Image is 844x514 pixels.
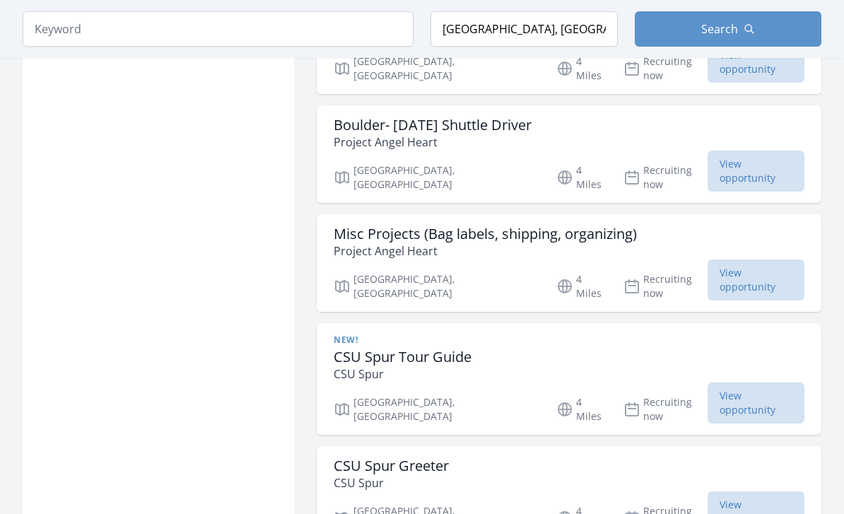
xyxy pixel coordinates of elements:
[334,349,471,366] h3: CSU Spur Tour Guide
[334,134,532,151] p: Project Angel Heart
[317,105,821,203] a: Boulder- [DATE] Shuttle Driver Project Angel Heart [GEOGRAPHIC_DATA], [GEOGRAPHIC_DATA] 4 Miles R...
[430,11,618,47] input: Location
[708,382,804,424] span: View opportunity
[334,163,539,192] p: [GEOGRAPHIC_DATA], [GEOGRAPHIC_DATA]
[317,214,821,312] a: Misc Projects (Bag labels, shipping, organizing) Project Angel Heart [GEOGRAPHIC_DATA], [GEOGRAPH...
[708,42,804,83] span: View opportunity
[701,21,738,37] span: Search
[556,163,606,192] p: 4 Miles
[334,226,637,243] h3: Misc Projects (Bag labels, shipping, organizing)
[556,272,606,300] p: 4 Miles
[334,54,539,83] p: [GEOGRAPHIC_DATA], [GEOGRAPHIC_DATA]
[334,395,539,424] p: [GEOGRAPHIC_DATA], [GEOGRAPHIC_DATA]
[334,474,449,491] p: CSU Spur
[334,272,539,300] p: [GEOGRAPHIC_DATA], [GEOGRAPHIC_DATA]
[623,163,708,192] p: Recruiting now
[623,395,708,424] p: Recruiting now
[708,151,804,192] span: View opportunity
[23,11,414,47] input: Keyword
[334,243,637,259] p: Project Angel Heart
[708,259,804,300] span: View opportunity
[334,366,471,382] p: CSU Spur
[623,272,708,300] p: Recruiting now
[623,54,708,83] p: Recruiting now
[334,457,449,474] h3: CSU Spur Greeter
[334,117,532,134] h3: Boulder- [DATE] Shuttle Driver
[334,334,358,346] span: New!
[635,11,822,47] button: Search
[556,395,606,424] p: 4 Miles
[317,323,821,435] a: New! CSU Spur Tour Guide CSU Spur [GEOGRAPHIC_DATA], [GEOGRAPHIC_DATA] 4 Miles Recruiting now Vie...
[556,54,606,83] p: 4 Miles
